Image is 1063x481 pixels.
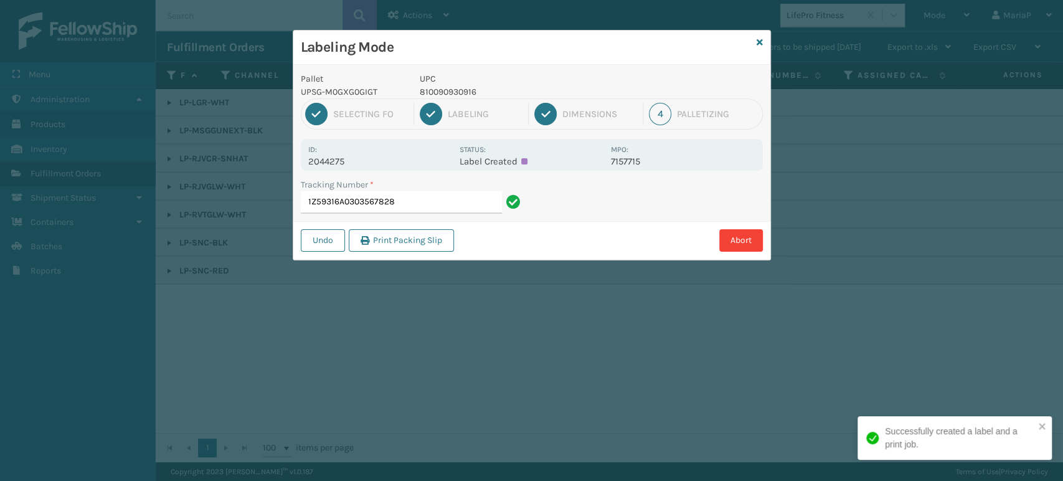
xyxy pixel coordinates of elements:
div: Selecting FO [333,108,408,120]
label: MPO: [611,145,628,154]
h3: Labeling Mode [301,38,752,57]
button: close [1038,421,1047,433]
div: 1 [305,103,328,125]
div: 3 [534,103,557,125]
div: Dimensions [562,108,637,120]
p: Pallet [301,72,405,85]
p: 7157715 [611,156,755,167]
div: Labeling [448,108,522,120]
div: Successfully created a label and a print job. [885,425,1034,451]
p: 810090930916 [420,85,603,98]
p: UPSG-M0GXG0GIGT [301,85,405,98]
button: Print Packing Slip [349,229,454,252]
label: Id: [308,145,317,154]
p: 2044275 [308,156,452,167]
div: 4 [649,103,671,125]
label: Tracking Number [301,178,374,191]
p: UPC [420,72,603,85]
p: Label Created [460,156,603,167]
div: 2 [420,103,442,125]
button: Undo [301,229,345,252]
button: Abort [719,229,763,252]
label: Status: [460,145,486,154]
div: Palletizing [677,108,758,120]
